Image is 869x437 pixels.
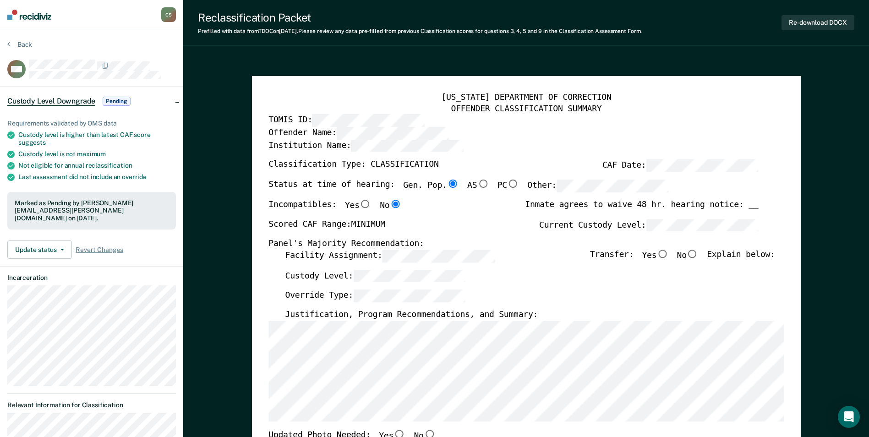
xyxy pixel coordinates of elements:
[7,120,176,127] div: Requirements validated by OMS data
[447,180,459,188] input: Gen. Pop.
[161,7,176,22] div: C S
[525,200,758,219] div: Inmate agrees to waive 48 hr. hearing notice: __
[838,406,860,428] div: Open Intercom Messenger
[161,7,176,22] button: CS
[380,200,401,212] label: No
[345,200,372,212] label: Yes
[336,127,448,140] input: Offender Name:
[285,310,538,321] label: Justification, Program Recommendations, and Summary:
[557,180,669,192] input: Other:
[15,199,169,222] div: Marked as Pending by [PERSON_NAME][EMAIL_ADDRESS][PERSON_NAME][DOMAIN_NAME] on [DATE].
[602,160,758,173] label: CAF Date:
[18,150,176,158] div: Custody level is not
[18,162,176,169] div: Not eligible for annual
[353,270,465,283] input: Custody Level:
[539,219,758,232] label: Current Custody Level:
[18,131,176,147] div: Custody level is higher than latest CAF score
[497,180,519,192] label: PC
[268,115,424,127] label: TOMIS ID:
[353,290,465,303] input: Override Type:
[285,270,465,283] label: Custody Level:
[268,180,669,200] div: Status at time of hearing:
[103,97,130,106] span: Pending
[268,200,401,219] div: Incompatibles:
[646,160,758,173] input: CAF Date:
[403,180,459,192] label: Gen. Pop.
[642,250,668,262] label: Yes
[359,200,371,208] input: Yes
[687,250,699,258] input: No
[527,180,669,192] label: Other:
[122,173,147,180] span: override
[268,104,784,115] div: OFFENDER CLASSIFICATION SUMMARY
[477,180,489,188] input: AS
[268,127,449,140] label: Offender Name:
[312,115,424,127] input: TOMIS ID:
[656,250,668,258] input: Yes
[285,290,465,303] label: Override Type:
[7,401,176,409] dt: Relevant Information for Classification
[77,150,106,158] span: maximum
[646,219,758,232] input: Current Custody Level:
[198,11,642,24] div: Reclassification Packet
[782,15,854,30] button: Re-download DOCX
[7,97,95,106] span: Custody Level Downgrade
[268,239,758,250] div: Panel's Majority Recommendation:
[268,93,784,104] div: [US_STATE] DEPARTMENT OF CORRECTION
[18,173,176,181] div: Last assessment did not include an
[198,28,642,34] div: Prefilled with data from TDOC on [DATE] . Please review any data pre-filled from previous Classif...
[590,250,775,270] div: Transfer: Explain below:
[382,250,494,262] input: Facility Assignment:
[351,140,463,153] input: Institution Name:
[677,250,698,262] label: No
[268,160,438,173] label: Classification Type: CLASSIFICATION
[18,139,46,146] span: suggests
[285,250,494,262] label: Facility Assignment:
[268,219,385,232] label: Scored CAF Range: MINIMUM
[7,274,176,282] dt: Incarceration
[507,180,519,188] input: PC
[7,10,51,20] img: Recidiviz
[467,180,489,192] label: AS
[7,40,32,49] button: Back
[268,140,463,153] label: Institution Name:
[389,200,401,208] input: No
[7,240,72,259] button: Update status
[76,246,123,254] span: Revert Changes
[86,162,132,169] span: reclassification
